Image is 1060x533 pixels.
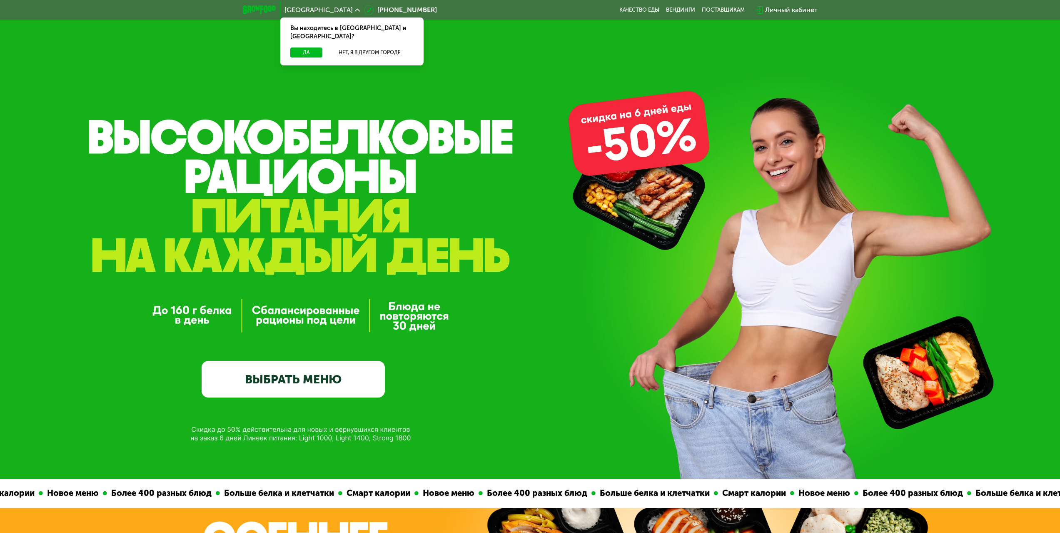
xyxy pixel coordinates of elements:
a: Вендинги [666,7,695,13]
div: Личный кабинет [765,5,818,15]
div: Новое меню [793,487,853,500]
div: Вы находитесь в [GEOGRAPHIC_DATA] и [GEOGRAPHIC_DATA]? [280,18,424,48]
div: Больше белка и клетчатки [219,487,337,500]
button: Да [290,48,322,58]
a: Качество еды [619,7,659,13]
button: Нет, я в другом городе [326,48,414,58]
div: Больше белка и клетчатки [595,487,713,500]
div: Новое меню [42,487,102,500]
a: [PHONE_NUMBER] [364,5,437,15]
a: ВЫБРАТЬ МЕНЮ [202,361,385,398]
div: Новое меню [418,487,478,500]
span: [GEOGRAPHIC_DATA] [284,7,353,13]
div: Более 400 разных блюд [106,487,215,500]
div: Смарт калории [717,487,789,500]
div: Более 400 разных блюд [482,487,591,500]
div: Смарт калории [342,487,414,500]
div: Более 400 разных блюд [858,487,966,500]
div: поставщикам [702,7,745,13]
